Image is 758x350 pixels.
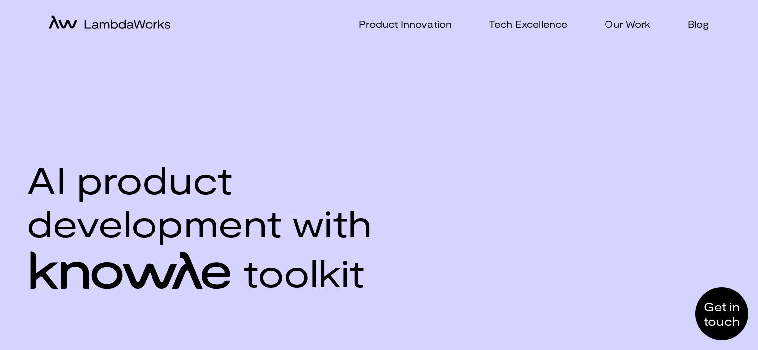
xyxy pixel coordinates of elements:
a: Tech Excellence [477,17,567,31]
span: development with [27,201,372,244]
p: Product Innovation [359,17,452,31]
a: Blog [676,17,709,31]
a: home-icon [49,15,170,33]
p: Blog [688,17,709,31]
a: Product Innovation [347,17,452,31]
a: Our Work [593,17,650,31]
span: AI product [27,158,372,201]
p: Our Work [605,17,650,31]
p: Tech Excellence [489,17,567,31]
span: toolkit [243,251,364,294]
